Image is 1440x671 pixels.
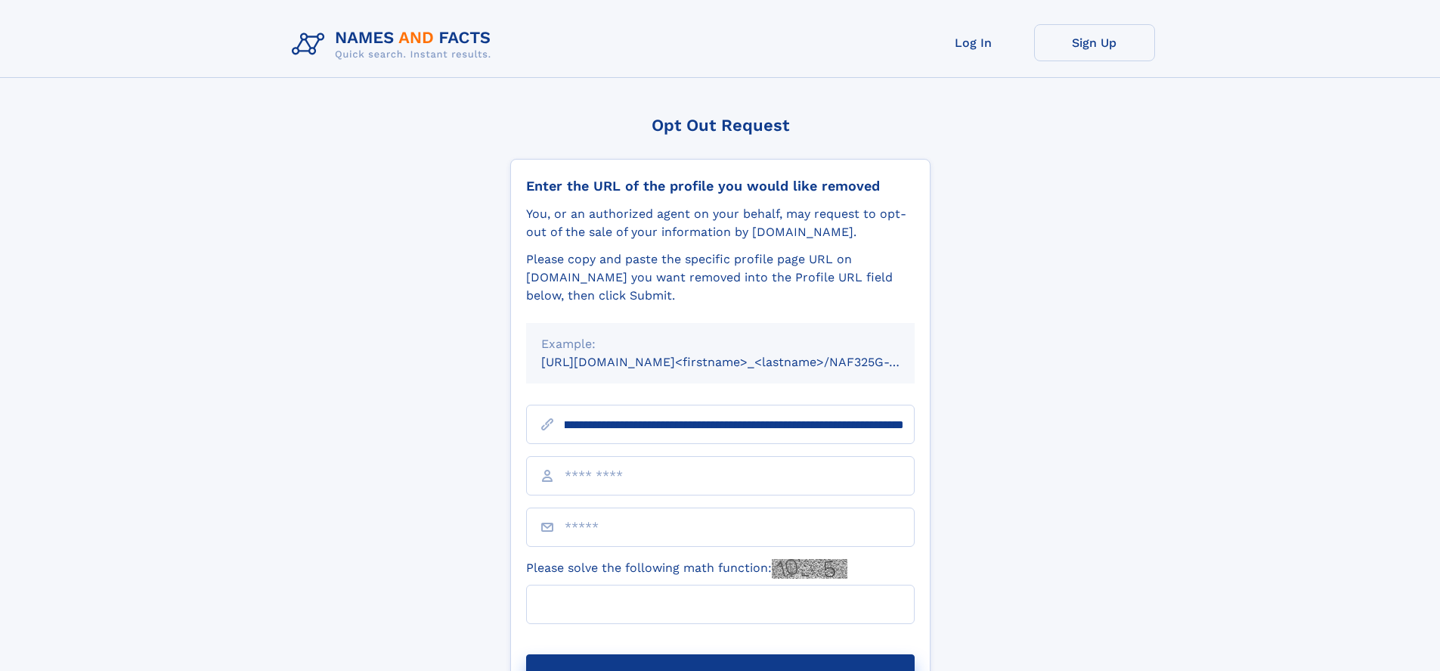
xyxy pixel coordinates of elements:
[541,335,900,353] div: Example:
[1034,24,1155,61] a: Sign Up
[526,559,847,579] label: Please solve the following math function:
[286,24,503,65] img: Logo Names and Facts
[541,355,943,369] small: [URL][DOMAIN_NAME]<firstname>_<lastname>/NAF325G-xxxxxxxx
[526,205,915,241] div: You, or an authorized agent on your behalf, may request to opt-out of the sale of your informatio...
[913,24,1034,61] a: Log In
[526,250,915,305] div: Please copy and paste the specific profile page URL on [DOMAIN_NAME] you want removed into the Pr...
[526,178,915,194] div: Enter the URL of the profile you would like removed
[510,116,931,135] div: Opt Out Request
